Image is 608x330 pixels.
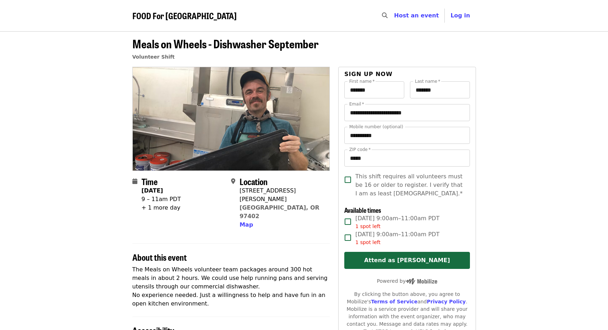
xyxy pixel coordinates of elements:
[344,252,470,269] button: Attend as [PERSON_NAME]
[344,150,470,167] input: ZIP code
[240,175,268,188] span: Location
[132,54,175,60] a: Volunteer Shift
[355,230,439,246] span: [DATE] 9:00am–11:00am PDT
[142,204,181,212] div: + 1 more day
[142,195,181,204] div: 9 – 11am PDT
[394,12,439,19] a: Host an event
[355,214,439,230] span: [DATE] 9:00am–11:00am PDT
[142,175,158,188] span: Time
[355,172,464,198] span: This shift requires all volunteers must be 16 or older to register. I verify that I am as least [...
[240,221,253,229] button: Map
[349,102,364,106] label: Email
[344,127,470,144] input: Mobile number (optional)
[344,71,393,77] span: Sign up now
[450,12,470,19] span: Log in
[142,187,163,194] strong: [DATE]
[371,299,417,304] a: Terms of Service
[377,278,437,284] span: Powered by
[349,125,403,129] label: Mobile number (optional)
[349,79,375,83] label: First name
[406,278,437,285] img: Powered by Mobilize
[132,251,187,263] span: About this event
[427,299,466,304] a: Privacy Policy
[344,205,381,215] span: Available times
[355,223,380,229] span: 1 spot left
[132,178,137,185] i: calendar icon
[240,186,324,204] div: [STREET_ADDRESS][PERSON_NAME]
[349,147,371,152] label: ZIP code
[240,221,253,228] span: Map
[132,35,319,52] span: Meals on Wheels - Dishwasher September
[392,7,398,24] input: Search
[240,204,319,220] a: [GEOGRAPHIC_DATA], OR 97402
[132,9,237,22] span: FOOD For [GEOGRAPHIC_DATA]
[382,12,388,19] i: search icon
[231,178,235,185] i: map-marker-alt icon
[410,81,470,98] input: Last name
[415,79,440,83] label: Last name
[344,81,404,98] input: First name
[132,265,330,308] p: The Meals on Wheels volunteer team packages around 300 hot meals in about 2 hours. We could use h...
[355,239,380,245] span: 1 spot left
[344,104,470,121] input: Email
[445,9,476,23] button: Log in
[133,67,330,170] img: Meals on Wheels - Dishwasher September organized by FOOD For Lane County
[132,11,237,21] a: FOOD For [GEOGRAPHIC_DATA]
